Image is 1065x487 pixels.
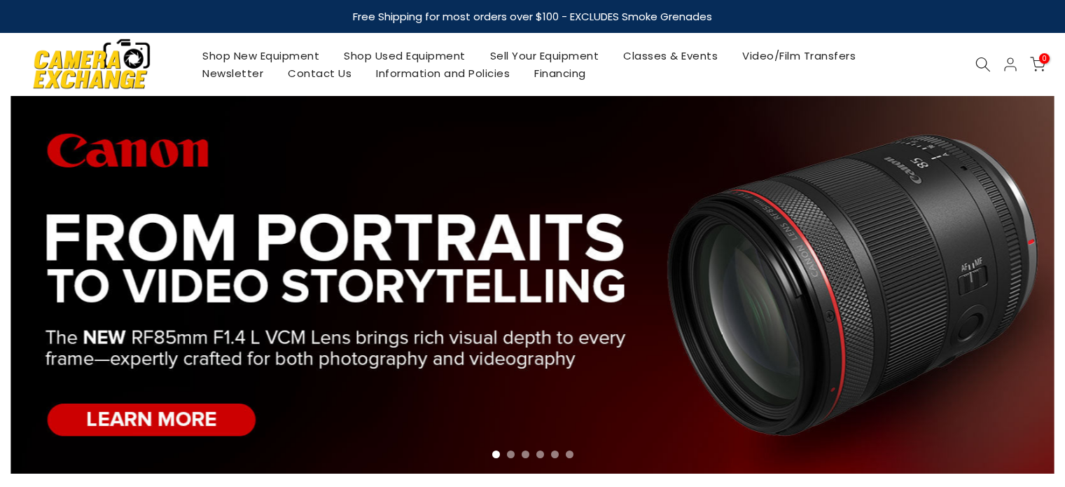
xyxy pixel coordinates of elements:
a: Shop Used Equipment [332,47,478,64]
a: Video/Film Transfers [730,47,868,64]
a: Classes & Events [611,47,730,64]
a: Contact Us [276,64,364,82]
li: Page dot 5 [551,451,559,458]
li: Page dot 1 [492,451,500,458]
a: Information and Policies [364,64,522,82]
li: Page dot 2 [507,451,515,458]
li: Page dot 6 [566,451,573,458]
a: 0 [1030,57,1045,72]
a: Newsletter [190,64,276,82]
li: Page dot 3 [522,451,529,458]
li: Page dot 4 [536,451,544,458]
a: Shop New Equipment [190,47,332,64]
strong: Free Shipping for most orders over $100 - EXCLUDES Smoke Grenades [353,9,712,24]
span: 0 [1039,53,1050,64]
a: Sell Your Equipment [478,47,611,64]
a: Financing [522,64,599,82]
